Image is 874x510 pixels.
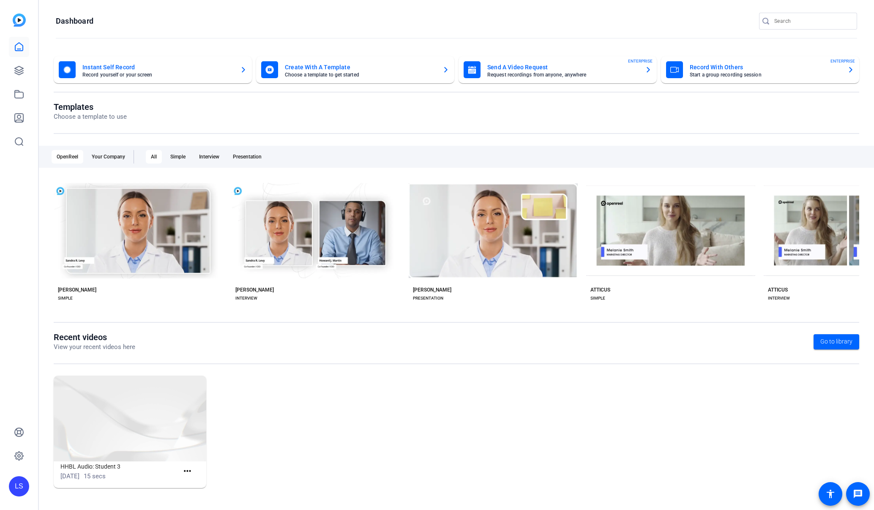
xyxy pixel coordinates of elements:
[9,476,29,496] div: LS
[285,62,436,72] mat-card-title: Create With A Template
[285,72,436,77] mat-card-subtitle: Choose a template to get started
[146,150,162,164] div: All
[830,58,855,64] span: ENTERPRISE
[54,376,206,461] img: HHBL Audio: Student 3
[590,286,610,293] div: ATTICUS
[54,112,127,122] p: Choose a template to use
[60,472,79,480] span: [DATE]
[52,150,83,164] div: OpenReel
[690,62,841,72] mat-card-title: Record With Others
[54,332,135,342] h1: Recent videos
[487,62,638,72] mat-card-title: Send A Video Request
[413,295,443,302] div: PRESENTATION
[58,295,73,302] div: SIMPLE
[60,461,179,472] h1: HHBL Audio: Student 3
[853,489,863,499] mat-icon: message
[84,472,106,480] span: 15 secs
[235,286,274,293] div: [PERSON_NAME]
[825,489,836,499] mat-icon: accessibility
[54,102,127,112] h1: Templates
[768,295,790,302] div: INTERVIEW
[54,342,135,352] p: View your recent videos here
[165,150,191,164] div: Simple
[487,72,638,77] mat-card-subtitle: Request recordings from anyone, anywhere
[56,16,93,26] h1: Dashboard
[590,295,605,302] div: SIMPLE
[256,56,454,83] button: Create With A TemplateChoose a template to get started
[661,56,859,83] button: Record With OthersStart a group recording sessionENTERPRISE
[54,56,252,83] button: Instant Self RecordRecord yourself or your screen
[774,16,850,26] input: Search
[194,150,224,164] div: Interview
[690,72,841,77] mat-card-subtitle: Start a group recording session
[228,150,267,164] div: Presentation
[768,286,788,293] div: ATTICUS
[814,334,859,349] a: Go to library
[459,56,657,83] button: Send A Video RequestRequest recordings from anyone, anywhereENTERPRISE
[182,466,193,477] mat-icon: more_horiz
[628,58,653,64] span: ENTERPRISE
[82,62,233,72] mat-card-title: Instant Self Record
[87,150,130,164] div: Your Company
[235,295,257,302] div: INTERVIEW
[13,14,26,27] img: blue-gradient.svg
[820,337,852,346] span: Go to library
[82,72,233,77] mat-card-subtitle: Record yourself or your screen
[58,286,96,293] div: [PERSON_NAME]
[413,286,451,293] div: [PERSON_NAME]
